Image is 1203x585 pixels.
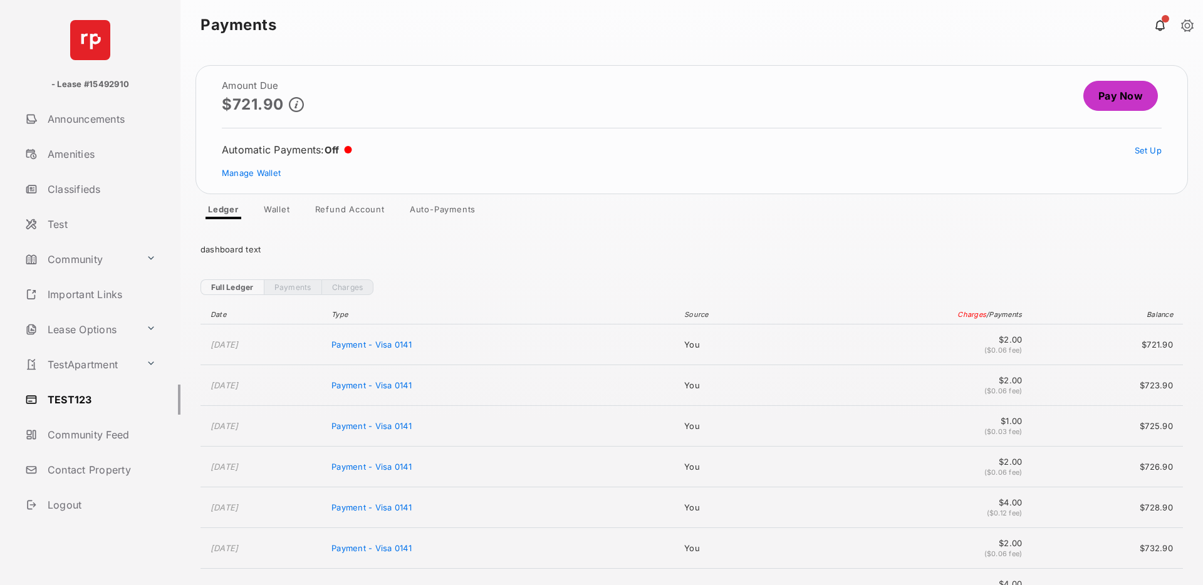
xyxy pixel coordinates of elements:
td: You [678,487,811,528]
a: Set Up [1135,145,1162,155]
time: [DATE] [211,380,239,390]
span: Payment - Visa 0141 [331,339,412,349]
a: TEST123 [20,385,180,415]
div: dashboard text [200,234,1183,264]
p: $721.90 [222,96,284,113]
span: ($0.12 fee) [987,509,1023,517]
time: [DATE] [211,543,239,553]
a: Contact Property [20,455,180,485]
a: Amenities [20,139,180,169]
td: $721.90 [1028,324,1183,365]
span: ($0.06 fee) [984,468,1023,477]
td: You [678,406,811,447]
h2: Amount Due [222,81,304,91]
a: Payments [264,279,321,295]
div: Automatic Payments : [222,143,352,156]
a: Important Links [20,279,161,309]
a: Full Ledger [200,279,264,295]
span: $2.00 [817,375,1023,385]
td: $725.90 [1028,406,1183,447]
time: [DATE] [211,502,239,512]
th: Source [678,305,811,324]
p: - Lease #15492910 [51,78,129,91]
th: Date [200,305,325,324]
th: Type [325,305,678,324]
a: Wallet [254,204,300,219]
a: Community Feed [20,420,180,450]
span: ($0.03 fee) [984,427,1023,436]
td: You [678,365,811,406]
a: TestApartment [20,349,141,380]
time: [DATE] [211,339,239,349]
span: $1.00 [817,416,1023,426]
a: Test [20,209,180,239]
time: [DATE] [211,421,239,431]
time: [DATE] [211,462,239,472]
td: $726.90 [1028,447,1183,487]
a: Auto-Payments [400,204,486,219]
a: Manage Wallet [222,168,281,178]
td: You [678,447,811,487]
span: ($0.06 fee) [984,346,1023,355]
span: Payment - Visa 0141 [331,502,412,512]
th: Balance [1028,305,1183,324]
a: Logout [20,490,180,520]
img: svg+xml;base64,PHN2ZyB4bWxucz0iaHR0cDovL3d3dy53My5vcmcvMjAwMC9zdmciIHdpZHRoPSI2NCIgaGVpZ2h0PSI2NC... [70,20,110,60]
td: You [678,528,811,569]
span: ($0.06 fee) [984,549,1023,558]
a: Community [20,244,141,274]
span: Payment - Visa 0141 [331,462,412,472]
span: Payment - Visa 0141 [331,380,412,390]
span: $2.00 [817,334,1023,344]
a: Lease Options [20,314,141,344]
span: Payment - Visa 0141 [331,421,412,431]
span: / Payments [986,310,1022,319]
span: $2.00 [817,457,1023,467]
span: Off [325,144,340,156]
a: Announcements [20,104,180,134]
td: $732.90 [1028,528,1183,569]
strong: Payments [200,18,276,33]
td: You [678,324,811,365]
span: $2.00 [817,538,1023,548]
a: Classifieds [20,174,180,204]
td: $728.90 [1028,487,1183,528]
a: Charges [321,279,374,295]
span: Charges [957,310,986,319]
span: $4.00 [817,497,1023,507]
span: Payment - Visa 0141 [331,543,412,553]
a: Refund Account [305,204,395,219]
td: $723.90 [1028,365,1183,406]
span: ($0.06 fee) [984,386,1023,395]
a: Ledger [198,204,249,219]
